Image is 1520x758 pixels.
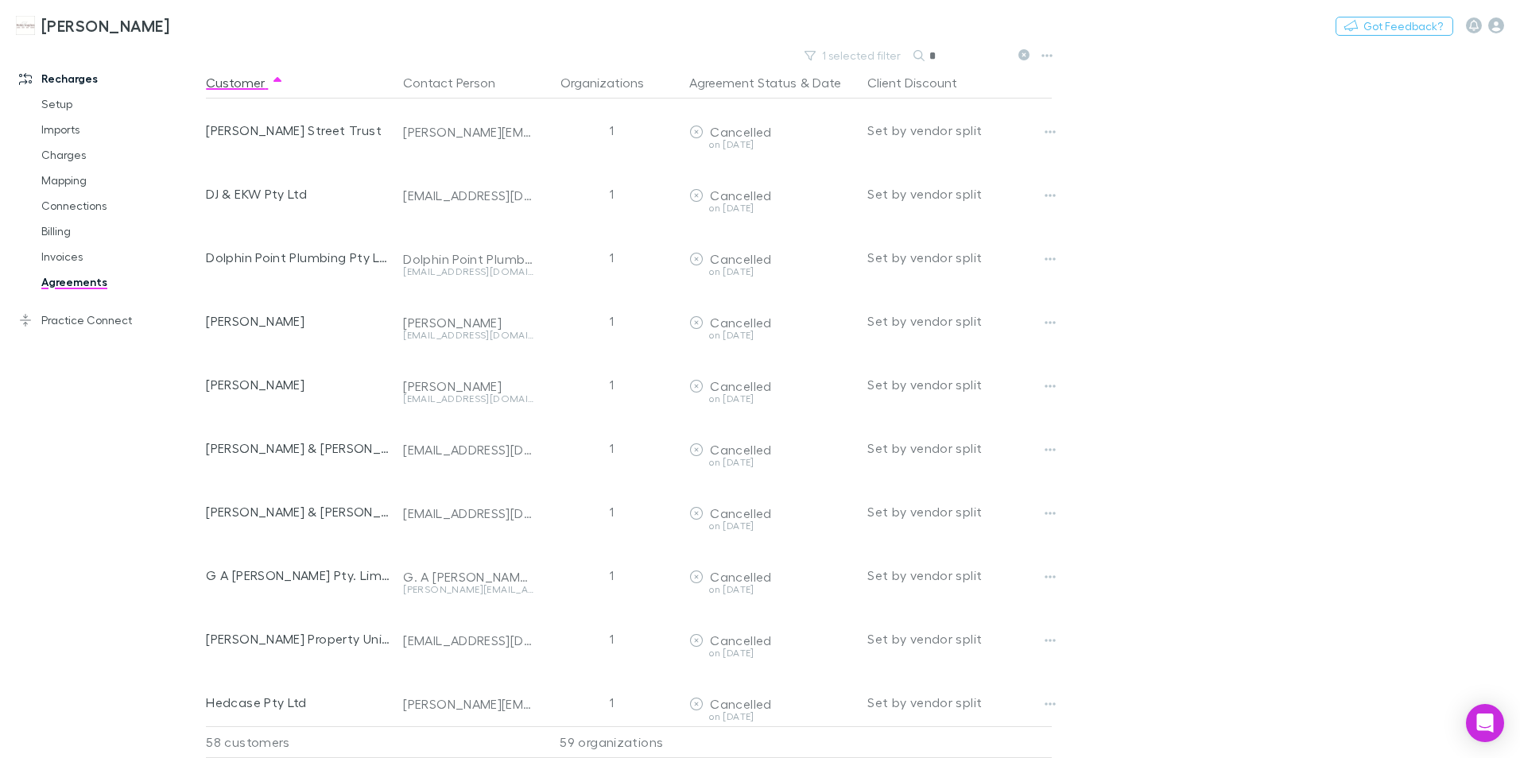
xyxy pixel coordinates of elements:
span: Cancelled [710,251,771,266]
div: [PERSON_NAME][EMAIL_ADDRESS][DOMAIN_NAME] [403,696,533,712]
div: [EMAIL_ADDRESS][DOMAIN_NAME] [403,505,533,521]
a: Setup [25,91,215,117]
div: Open Intercom Messenger [1466,704,1504,742]
button: Client Discount [867,67,976,99]
span: Cancelled [710,442,771,457]
span: Cancelled [710,188,771,203]
span: Cancelled [710,378,771,393]
div: Set by vendor split [867,671,1052,734]
span: Cancelled [710,124,771,139]
h3: [PERSON_NAME] [41,16,169,35]
button: Organizations [560,67,663,99]
div: on [DATE] [689,267,855,277]
div: Set by vendor split [867,480,1052,543]
a: [PERSON_NAME] [6,6,179,44]
div: 1 [540,416,683,480]
span: Cancelled [710,632,771,648]
div: 1 [540,99,683,162]
div: [PERSON_NAME][EMAIL_ADDRESS][DOMAIN_NAME] [403,124,533,140]
div: DJ & EKW Pty Ltd [206,162,390,226]
a: Charges [25,142,215,168]
a: Connections [25,193,215,219]
div: 1 [540,226,683,289]
div: [PERSON_NAME] [206,353,390,416]
a: Mapping [25,168,215,193]
div: [EMAIL_ADDRESS][DOMAIN_NAME] [403,267,533,277]
div: Set by vendor split [867,353,1052,416]
div: [EMAIL_ADDRESS][DOMAIN_NAME] [403,331,533,340]
div: on [DATE] [689,203,855,213]
div: 1 [540,353,683,416]
div: 1 [540,480,683,543]
img: Hales Douglass's Logo [16,16,35,35]
div: [EMAIL_ADDRESS][DOMAIN_NAME] [403,394,533,404]
div: Set by vendor split [867,289,1052,353]
div: [PERSON_NAME][EMAIL_ADDRESS][DOMAIN_NAME] [403,585,533,594]
div: [PERSON_NAME] [403,378,533,394]
div: on [DATE] [689,712,855,721]
div: [EMAIL_ADDRESS][DOMAIN_NAME] [403,632,533,648]
div: Dolphin Point Plumbing Pty Ltd [206,226,390,289]
button: Customer [206,67,284,99]
div: & [689,67,855,99]
span: Cancelled [710,696,771,711]
div: Dolphin Point Plumbing [403,251,533,267]
a: Practice Connect [3,307,215,333]
div: Hedcase Pty Ltd [206,671,390,734]
button: Got Feedback? [1336,17,1453,36]
div: [PERSON_NAME] Street Trust [206,99,390,162]
div: 1 [540,671,683,734]
button: Date [812,67,841,99]
div: Set by vendor split [867,607,1052,671]
span: Cancelled [710,315,771,330]
div: 1 [540,289,683,353]
div: on [DATE] [689,140,855,149]
div: on [DATE] [689,521,855,531]
div: Set by vendor split [867,226,1052,289]
div: [EMAIL_ADDRESS][DOMAIN_NAME] [403,442,533,458]
div: 1 [540,543,683,607]
div: 58 customers [206,726,397,758]
div: Set by vendor split [867,162,1052,226]
div: [PERSON_NAME] Property Unit Trust [206,607,390,671]
a: Invoices [25,244,215,269]
div: on [DATE] [689,585,855,594]
div: [PERSON_NAME] [206,289,390,353]
div: Set by vendor split [867,99,1052,162]
button: 1 selected filter [797,46,910,65]
div: on [DATE] [689,458,855,467]
div: 1 [540,162,683,226]
a: Agreements [25,269,215,295]
a: Billing [25,219,215,244]
div: on [DATE] [689,331,855,340]
a: Recharges [3,66,215,91]
div: 59 organizations [540,726,683,758]
button: Agreement Status [689,67,797,99]
span: Cancelled [710,569,771,584]
div: on [DATE] [689,648,855,658]
div: [EMAIL_ADDRESS][DOMAIN_NAME] [403,188,533,203]
div: Set by vendor split [867,543,1052,607]
a: Imports [25,117,215,142]
div: 1 [540,607,683,671]
div: [PERSON_NAME] & [PERSON_NAME] [206,480,390,543]
div: [PERSON_NAME] & [PERSON_NAME] & [PERSON_NAME] M & [PERSON_NAME] & [PERSON_NAME] P & [PERSON_NAME] [206,416,390,480]
div: [PERSON_NAME] [403,315,533,331]
span: Cancelled [710,505,771,520]
div: on [DATE] [689,394,855,404]
div: Set by vendor split [867,416,1052,480]
div: G A [PERSON_NAME] Pty. Limited [206,543,390,607]
button: Contact Person [403,67,514,99]
div: G. A [PERSON_NAME] Pty. Limited [403,569,533,585]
